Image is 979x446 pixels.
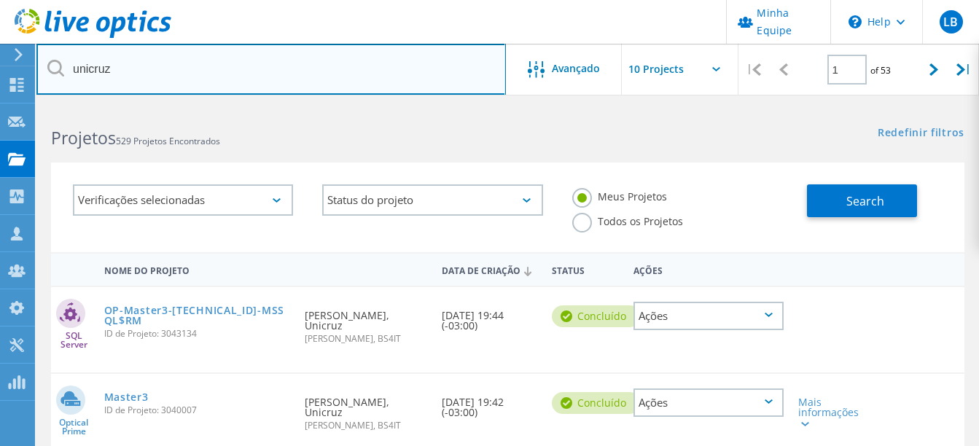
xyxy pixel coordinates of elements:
[97,256,298,283] div: Nome do Projeto
[51,332,97,349] span: SQL Server
[552,305,641,327] div: Concluído
[626,256,791,283] div: Ações
[738,44,768,95] div: |
[633,302,784,330] div: Ações
[849,15,862,28] svg: \n
[552,63,600,74] span: Avançado
[297,287,434,358] div: [PERSON_NAME], Unicruz
[104,392,149,402] a: Master3
[572,213,683,227] label: Todos os Projetos
[434,256,544,283] div: Data de Criação
[870,64,891,77] span: of 53
[943,16,958,28] span: LB
[846,193,884,209] span: Search
[36,44,506,95] input: Pesquisar projetos por nome, proprietário, ID, empresa, etc
[104,305,291,326] a: OP-Master3-[TECHNICAL_ID]-MSSQL$RM
[297,374,434,445] div: [PERSON_NAME], Unicruz
[73,184,293,216] div: Verificações selecionadas
[949,44,979,95] div: |
[807,184,917,217] button: Search
[798,397,857,428] div: Mais informações
[15,31,171,41] a: Live Optics Dashboard
[434,287,544,345] div: [DATE] 19:44 (-03:00)
[51,126,116,149] b: Projetos
[878,128,964,140] a: Redefinir filtros
[322,184,542,216] div: Status do projeto
[116,135,220,147] span: 529 Projetos Encontrados
[545,256,627,283] div: Status
[51,418,97,436] span: Optical Prime
[305,334,427,343] span: [PERSON_NAME], BS4IT
[572,188,667,202] label: Meus Projetos
[305,421,427,430] span: [PERSON_NAME], BS4IT
[434,374,544,432] div: [DATE] 19:42 (-03:00)
[104,406,291,415] span: ID de Projeto: 3040007
[552,392,641,414] div: Concluído
[633,388,784,417] div: Ações
[104,329,291,338] span: ID de Projeto: 3043134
